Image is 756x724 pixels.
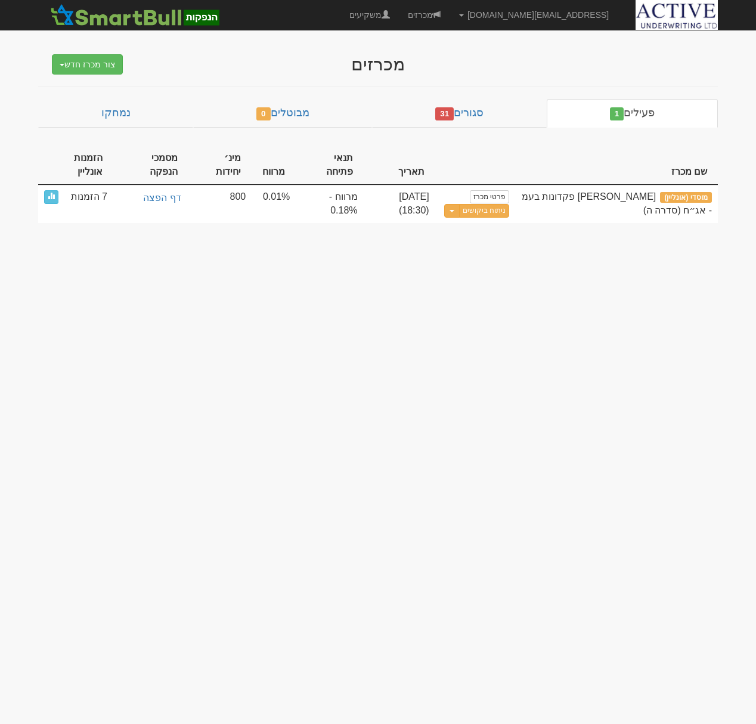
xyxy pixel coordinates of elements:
td: [DATE] (18:30) [364,185,435,223]
th: תנאי פתיחה [296,146,363,185]
td: מרווח - 0.18% [296,185,363,223]
img: סמארטבול - מערכת לניהול הנפקות [47,3,222,27]
span: ספיר פקדונות בעמ - אג״ח (סדרה ה) [522,191,712,215]
div: מכרזים [145,54,611,74]
td: 0.01% [252,185,296,223]
th: הזמנות אונליין [38,146,113,185]
td: 800 [188,185,252,223]
th: שם מכרז [515,146,718,185]
a: דף הפצה [119,190,182,206]
span: 1 [610,107,624,120]
a: סגורים [372,99,547,128]
span: 7 הזמנות [71,190,107,204]
button: צור מכרז חדש [52,54,123,75]
a: פעילים [547,99,718,128]
a: פרטי מכרז [470,190,509,203]
span: מוסדי (אונליין) [660,192,712,203]
th: מינ׳ יחידות [188,146,252,185]
a: נמחקו [38,99,193,128]
a: מבוטלים [193,99,372,128]
span: 31 [435,107,454,120]
th: תאריך [364,146,435,185]
a: ניתוח ביקושים [459,204,509,218]
th: מרווח [252,146,296,185]
th: מסמכי הנפקה [113,146,188,185]
span: 0 [256,107,271,120]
